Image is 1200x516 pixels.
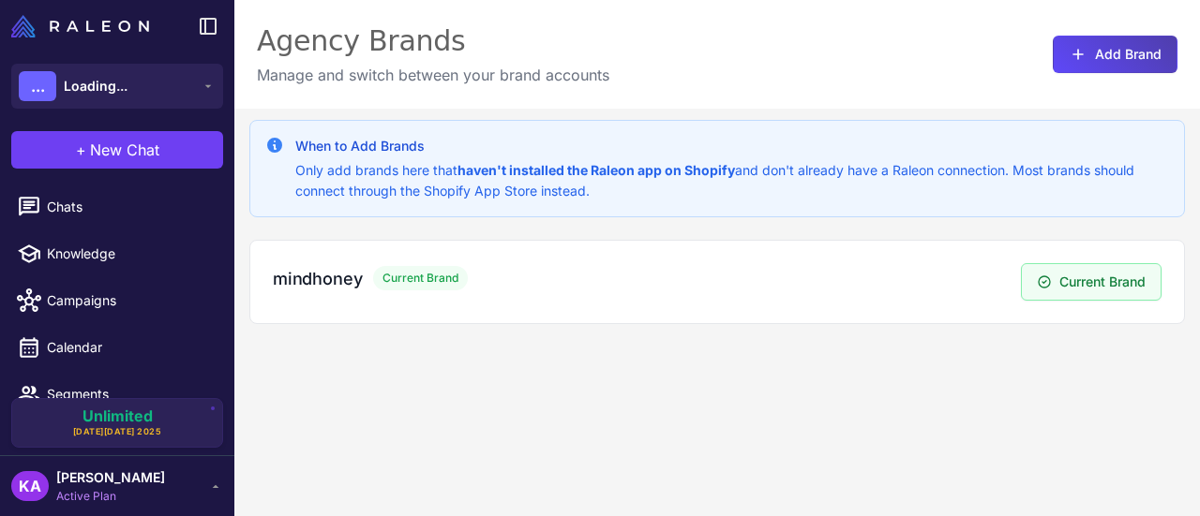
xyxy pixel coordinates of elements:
span: Calendar [47,337,212,358]
strong: haven't installed the Raleon app on Shopify [457,162,735,178]
a: Segments [7,375,227,414]
div: Agency Brands [257,22,609,60]
span: Loading... [64,76,127,96]
h3: mindhoney [273,266,362,291]
span: [DATE][DATE] 2025 [73,425,162,438]
a: Knowledge [7,234,227,273]
a: Chats [7,187,227,227]
a: Campaigns [7,281,227,320]
img: Raleon Logo [11,15,149,37]
button: +New Chat [11,131,223,169]
p: Manage and switch between your brand accounts [257,64,609,86]
div: KA [11,471,49,501]
span: Unlimited [82,408,153,423]
button: ...Loading... [11,64,223,109]
span: Current Brand [373,266,468,290]
span: Chats [47,197,212,217]
span: + [76,139,86,161]
span: Segments [47,384,212,405]
button: Add Brand [1053,36,1177,73]
button: Current Brand [1021,263,1162,301]
div: ... [19,71,56,101]
span: Knowledge [47,243,212,264]
a: Calendar [7,328,227,367]
span: Active Plan [56,488,165,505]
p: Only add brands here that and don't already have a Raleon connection. Most brands should connect ... [295,160,1169,201]
h3: When to Add Brands [295,136,1169,156]
span: [PERSON_NAME] [56,467,165,488]
span: New Chat [90,139,159,161]
span: Campaigns [47,290,212,311]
